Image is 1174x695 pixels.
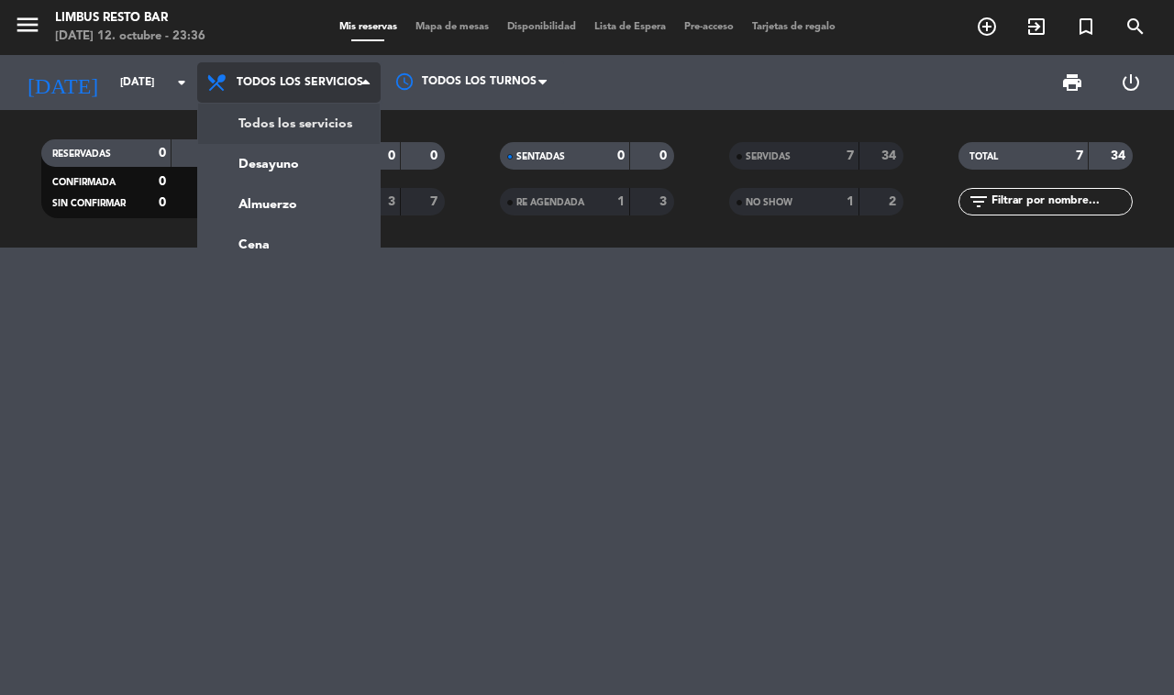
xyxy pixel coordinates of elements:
strong: 1 [617,195,625,208]
button: menu [14,11,41,45]
span: print [1061,72,1083,94]
strong: 3 [388,195,395,208]
i: add_circle_outline [976,16,998,38]
i: menu [14,11,41,39]
strong: 7 [847,149,854,162]
strong: 34 [881,149,900,162]
i: arrow_drop_down [171,72,193,94]
strong: 0 [388,149,395,162]
strong: 34 [1111,149,1129,162]
i: power_settings_new [1120,72,1142,94]
i: search [1124,16,1146,38]
span: NO SHOW [746,198,792,207]
span: Mis reservas [330,22,406,32]
strong: 0 [159,175,166,188]
span: Disponibilidad [498,22,585,32]
strong: 0 [159,196,166,209]
span: Todos los servicios [237,76,363,89]
span: RESERVADAS [52,149,111,159]
span: CONFIRMADA [52,178,116,187]
span: SERVIDAS [746,152,791,161]
i: filter_list [968,191,990,213]
a: Desayuno [198,144,380,184]
span: Tarjetas de regalo [743,22,845,32]
span: RE AGENDADA [516,198,584,207]
span: Pre-acceso [675,22,743,32]
span: SENTADAS [516,152,565,161]
span: SIN CONFIRMAR [52,199,126,208]
strong: 7 [430,195,441,208]
strong: 0 [617,149,625,162]
i: turned_in_not [1075,16,1097,38]
i: [DATE] [14,62,111,103]
strong: 0 [159,147,166,160]
strong: 2 [889,195,900,208]
span: Lista de Espera [585,22,675,32]
i: exit_to_app [1025,16,1047,38]
a: Todos los servicios [198,104,380,144]
span: TOTAL [969,152,998,161]
a: Cena [198,225,380,265]
strong: 0 [430,149,441,162]
div: LOG OUT [1102,55,1160,110]
a: Almuerzo [198,184,380,225]
strong: 0 [659,149,670,162]
div: Limbus Resto Bar [55,9,205,28]
strong: 3 [659,195,670,208]
div: [DATE] 12. octubre - 23:36 [55,28,205,46]
span: Mapa de mesas [406,22,498,32]
strong: 7 [1076,149,1083,162]
strong: 1 [847,195,854,208]
input: Filtrar por nombre... [990,192,1132,212]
